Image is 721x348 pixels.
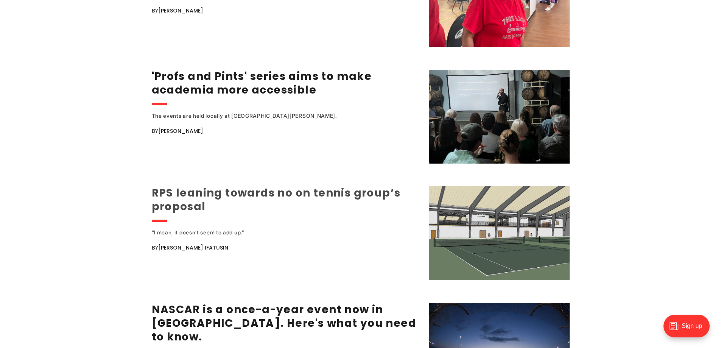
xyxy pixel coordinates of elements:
[152,69,372,97] a: 'Profs and Pints' series aims to make academia more accessible
[152,302,417,344] a: NASCAR is a once-a-year event now in [GEOGRAPHIC_DATA]. Here's what you need to know.
[152,111,398,120] div: The events are held locally at [GEOGRAPHIC_DATA][PERSON_NAME].
[152,126,419,136] div: By
[152,186,401,214] a: RPS leaning towards no on tennis group’s proposal
[152,228,398,237] div: “I mean, it doesn’t seem to add up.”
[152,243,419,252] div: By
[429,186,570,280] img: RPS leaning towards no on tennis group’s proposal
[158,244,228,251] a: [PERSON_NAME] Ifatusin
[429,70,570,164] img: 'Profs and Pints' series aims to make academia more accessible
[152,6,419,15] div: By
[158,7,203,14] a: [PERSON_NAME]
[158,127,203,135] a: [PERSON_NAME]
[657,311,721,348] iframe: portal-trigger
